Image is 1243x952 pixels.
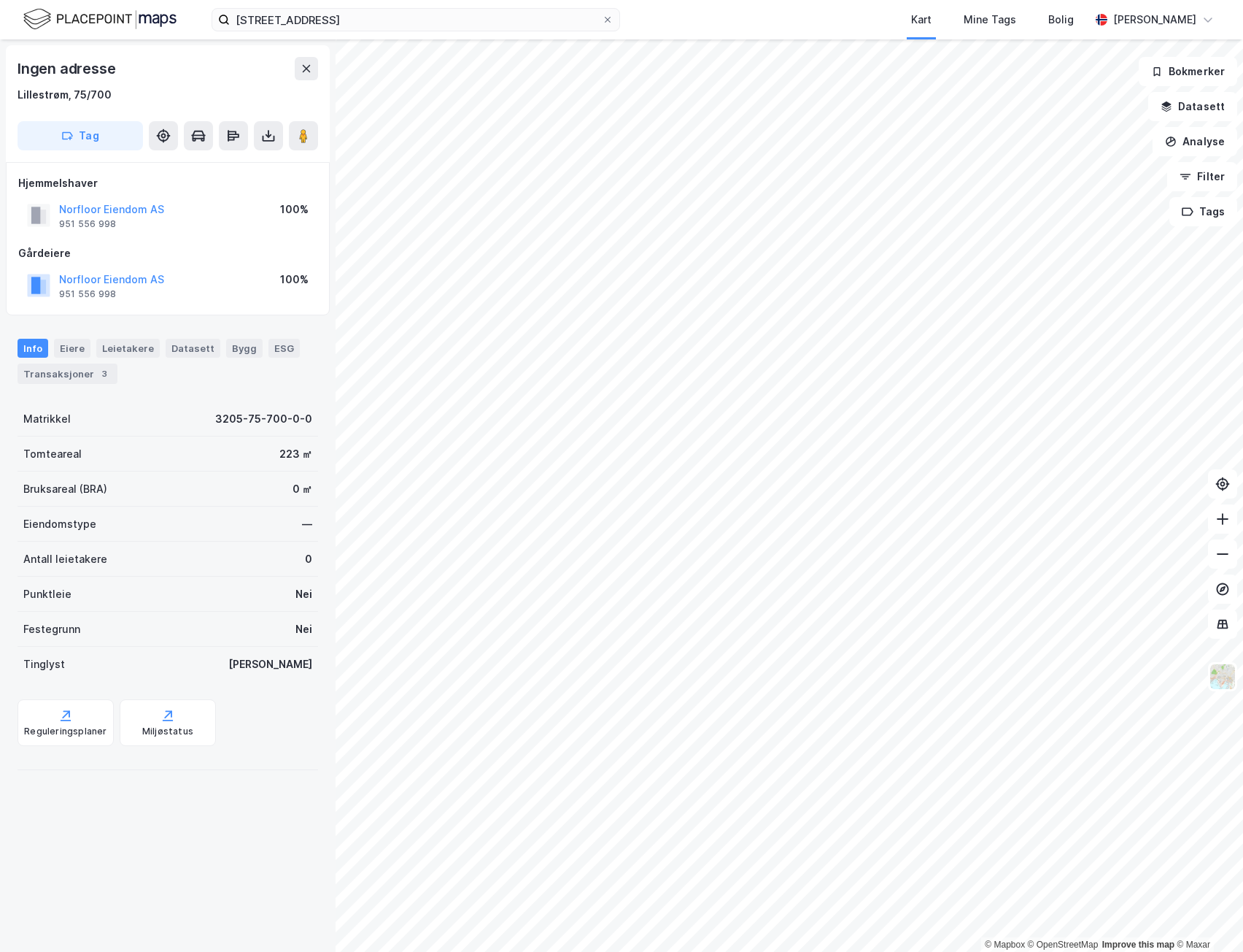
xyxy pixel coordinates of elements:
div: 0 [305,550,312,568]
div: Mine Tags [964,11,1016,28]
div: ESG [268,339,300,358]
div: Transaksjoner [18,364,117,384]
button: Filter [1167,162,1237,191]
div: Nei [295,586,312,603]
div: Miljøstatus [142,726,193,737]
div: 0 ㎡ [293,480,312,498]
button: Tag [18,121,143,150]
input: Søk på adresse, matrikkel, gårdeiere, leietakere eller personer [230,9,602,31]
div: [PERSON_NAME] [1113,11,1196,28]
div: Info [18,339,48,358]
div: Lillestrøm, 75/700 [18,86,112,104]
div: Reguleringsplaner [24,726,107,737]
div: Bygg [226,339,263,358]
div: Bolig [1048,11,1074,28]
a: Improve this map [1102,940,1174,950]
a: Mapbox [985,940,1025,950]
div: 3205-75-700-0-0 [215,410,312,428]
div: Eiere [54,339,90,358]
div: Tinglyst [23,656,65,673]
div: Festegrunn [23,621,80,638]
div: Tomteareal [23,445,82,463]
iframe: Chat Widget [1170,882,1243,952]
div: 223 ㎡ [279,445,312,463]
div: Datasett [166,339,220,358]
img: logo.f888ab2527a4732fd821a326f86c7f29.svg [23,7,177,32]
div: Bruksareal (BRA) [23,480,107,498]
div: 100% [280,271,309,288]
div: Punktleie [23,586,71,603]
div: Hjemmelshaver [18,174,317,192]
div: Matrikkel [23,410,71,428]
div: 100% [280,201,309,218]
a: OpenStreetMap [1028,940,1099,950]
button: Tags [1169,197,1237,226]
button: Analyse [1153,127,1237,156]
button: Datasett [1148,92,1237,121]
div: Eiendomstype [23,515,96,533]
div: 951 556 998 [59,288,116,300]
div: Kart [911,11,932,28]
button: Bokmerker [1139,57,1237,86]
div: Ingen adresse [18,57,118,80]
div: Nei [295,621,312,638]
div: 951 556 998 [59,218,116,230]
div: [PERSON_NAME] [228,656,312,673]
div: Antall leietakere [23,550,107,568]
div: Gårdeiere [18,245,317,262]
div: Leietakere [96,339,160,358]
div: 3 [97,366,112,381]
img: Z [1209,663,1236,691]
div: — [302,515,312,533]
